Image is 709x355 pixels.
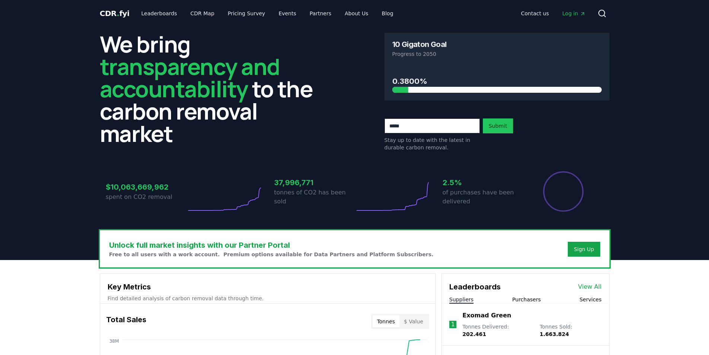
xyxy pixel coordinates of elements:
[274,177,355,188] h3: 37,996,771
[515,7,591,20] nav: Main
[100,51,280,104] span: transparency and accountability
[106,181,186,193] h3: $10,063,669,962
[483,118,513,133] button: Submit
[392,50,602,58] p: Progress to 2050
[462,323,532,338] p: Tonnes Delivered :
[539,323,601,338] p: Tonnes Sold :
[222,7,271,20] a: Pricing Survey
[399,316,428,327] button: $ Value
[384,136,480,151] p: Stay up to date with the latest in durable carbon removal.
[539,331,569,337] span: 1.663.824
[512,296,541,303] button: Purchasers
[443,188,523,206] p: of purchases have been delivered
[100,8,130,19] a: CDR.fyi
[578,282,602,291] a: View All
[462,331,486,337] span: 202.461
[117,9,119,18] span: .
[109,339,119,344] tspan: 38M
[274,188,355,206] p: tonnes of CO2 has been sold
[100,9,130,18] span: CDR fyi
[574,245,594,253] a: Sign Up
[106,314,146,329] h3: Total Sales
[449,281,501,292] h3: Leaderboards
[542,171,584,212] div: Percentage of sales delivered
[135,7,399,20] nav: Main
[579,296,601,303] button: Services
[373,316,399,327] button: Tonnes
[100,33,325,145] h2: We bring to the carbon removal market
[106,193,186,202] p: spent on CO2 removal
[462,311,511,320] a: Exomad Green
[109,240,434,251] h3: Unlock full market insights with our Partner Portal
[392,41,447,48] h3: 10 Gigaton Goal
[568,242,600,257] button: Sign Up
[556,7,591,20] a: Log in
[135,7,183,20] a: Leaderboards
[108,281,428,292] h3: Key Metrics
[562,10,585,17] span: Log in
[392,76,602,87] h3: 0.3800%
[184,7,220,20] a: CDR Map
[273,7,302,20] a: Events
[515,7,555,20] a: Contact us
[339,7,374,20] a: About Us
[449,296,474,303] button: Suppliers
[376,7,399,20] a: Blog
[451,320,455,329] p: 1
[108,295,428,302] p: Find detailed analysis of carbon removal data through time.
[443,177,523,188] h3: 2.5%
[109,251,434,258] p: Free to all users with a work account. Premium options available for Data Partners and Platform S...
[304,7,337,20] a: Partners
